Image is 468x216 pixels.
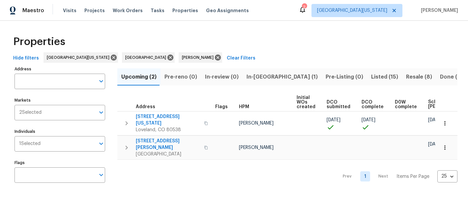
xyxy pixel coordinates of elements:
button: Hide filters [11,52,42,64]
span: [DATE] [362,118,375,122]
a: Goto page 1 [360,171,370,181]
span: Scheduled [PERSON_NAME] [428,100,465,109]
span: Loveland, CO 80538 [136,127,200,133]
span: [STREET_ADDRESS][US_STATE] [136,113,200,127]
span: [DATE] [428,142,442,147]
span: Clear Filters [227,54,255,62]
label: Individuals [15,130,105,133]
span: Flags [215,105,228,109]
span: HPM [239,105,249,109]
span: [GEOGRAPHIC_DATA][US_STATE] [47,54,112,61]
div: 2 [302,4,307,11]
span: Visits [63,7,76,14]
span: DCO submitted [327,100,350,109]
span: [STREET_ADDRESS][PERSON_NAME] [136,138,200,151]
button: Open [97,170,106,180]
span: Upcoming (2) [121,72,157,82]
label: Address [15,67,105,71]
span: Hide filters [13,54,39,62]
nav: Pagination Navigation [336,164,457,189]
p: Items Per Page [396,173,429,180]
div: [GEOGRAPHIC_DATA][US_STATE] [44,52,118,63]
span: Properties [172,7,198,14]
span: Work Orders [113,7,143,14]
span: Projects [84,7,105,14]
span: Listed (15) [371,72,398,82]
span: D0W complete [395,100,417,109]
span: [PERSON_NAME] [418,7,458,14]
button: Open [97,108,106,117]
span: DCO complete [362,100,384,109]
div: [GEOGRAPHIC_DATA] [122,52,175,63]
span: Resale (8) [406,72,432,82]
span: Done (211) [440,72,467,82]
div: 25 [437,168,457,185]
span: Tasks [151,8,164,13]
span: Address [136,105,155,109]
span: [PERSON_NAME] [239,121,274,126]
span: [GEOGRAPHIC_DATA] [136,151,200,157]
button: Open [97,77,106,86]
span: Pre-reno (0) [164,72,197,82]
button: Open [97,139,106,148]
span: [DATE] [327,118,340,122]
span: Initial WOs created [297,95,315,109]
span: 1 Selected [19,141,41,147]
span: Geo Assignments [206,7,249,14]
label: Flags [15,161,105,165]
span: 2 Selected [19,110,42,115]
span: Pre-Listing (0) [326,72,363,82]
span: [GEOGRAPHIC_DATA][US_STATE] [317,7,387,14]
span: Maestro [22,7,44,14]
span: Properties [13,38,65,45]
span: [GEOGRAPHIC_DATA] [125,54,169,61]
button: Clear Filters [224,52,258,64]
span: [DATE] [428,118,442,122]
div: [PERSON_NAME] [179,52,222,63]
span: [PERSON_NAME] [239,145,274,150]
span: In-review (0) [205,72,239,82]
label: Markets [15,98,105,102]
span: [PERSON_NAME] [182,54,216,61]
span: In-[GEOGRAPHIC_DATA] (1) [247,72,318,82]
